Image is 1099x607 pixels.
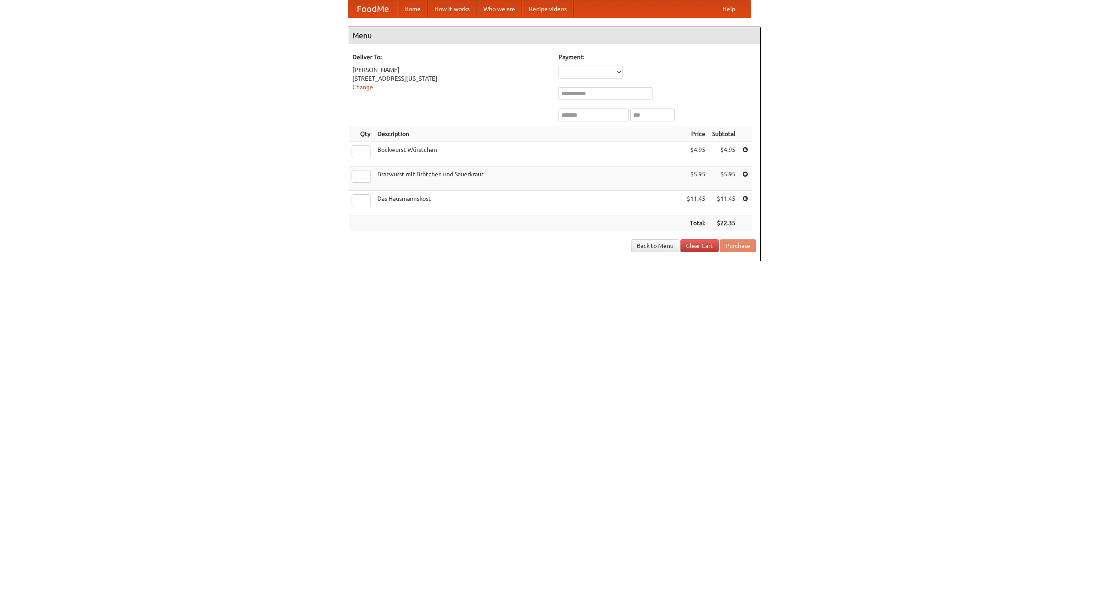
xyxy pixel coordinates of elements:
[631,239,679,252] a: Back to Menu
[522,0,574,18] a: Recipe videos
[683,215,709,231] th: Total:
[559,53,756,61] h5: Payment:
[709,166,739,191] td: $5.95
[374,142,683,166] td: Bockwurst Würstchen
[348,0,398,18] a: FoodMe
[683,166,709,191] td: $5.95
[348,126,374,142] th: Qty
[720,239,756,252] button: Purchase
[352,66,550,74] div: [PERSON_NAME]
[348,27,760,44] h4: Menu
[374,126,683,142] th: Description
[716,0,742,18] a: Help
[428,0,477,18] a: How it works
[352,53,550,61] h5: Deliver To:
[398,0,428,18] a: Home
[477,0,522,18] a: Who we are
[709,126,739,142] th: Subtotal
[374,166,683,191] td: Bratwurst mit Brötchen und Sauerkraut
[683,191,709,215] td: $11.45
[709,215,739,231] th: $22.35
[680,239,719,252] a: Clear Cart
[352,74,550,83] div: [STREET_ADDRESS][US_STATE]
[683,126,709,142] th: Price
[709,191,739,215] td: $11.45
[352,84,373,91] a: Change
[709,142,739,166] td: $4.95
[374,191,683,215] td: Das Hausmannskost
[683,142,709,166] td: $4.95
